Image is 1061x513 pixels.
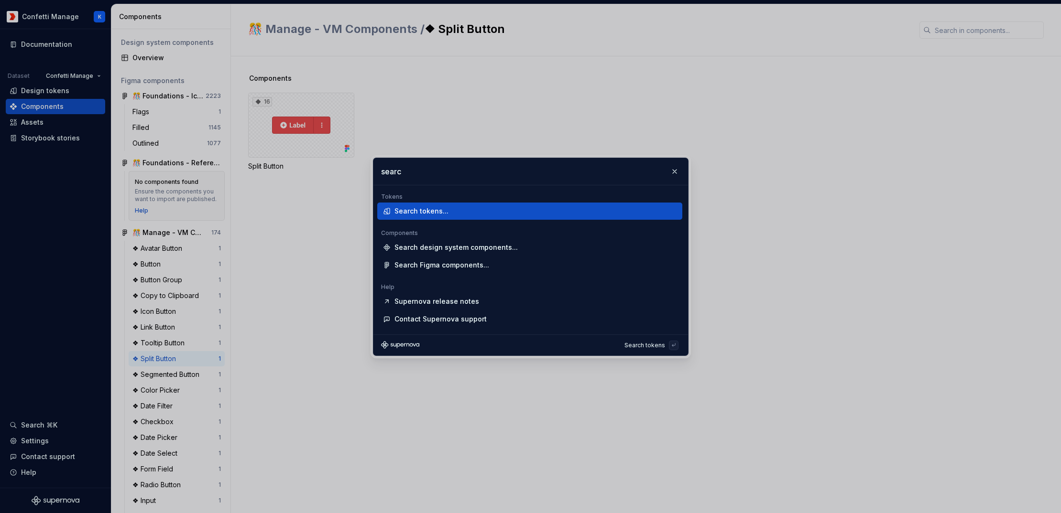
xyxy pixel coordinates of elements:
div: Tokens [377,193,682,201]
div: Search tokens [624,341,669,349]
svg: Supernova Logo [381,341,419,349]
input: Type a command or search .. [373,158,688,185]
div: Help [377,283,682,291]
div: Components [377,229,682,237]
button: Search tokens [621,338,680,352]
div: Search Figma components... [394,260,489,270]
div: Search design system components... [394,243,518,252]
div: Search tokens... [394,206,448,216]
div: Supernova release notes [394,297,479,306]
div: Type a command or search .. [373,185,688,334]
div: Contact Supernova support [394,314,487,324]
